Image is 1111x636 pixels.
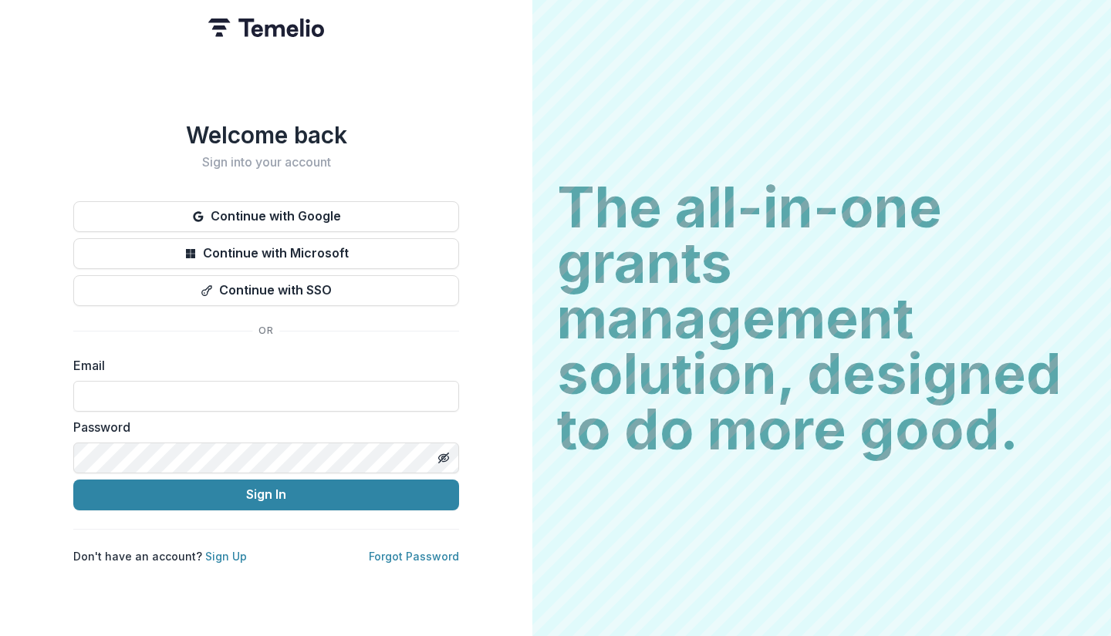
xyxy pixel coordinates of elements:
[73,275,459,306] button: Continue with SSO
[73,480,459,510] button: Sign In
[73,418,450,436] label: Password
[73,548,247,564] p: Don't have an account?
[73,121,459,149] h1: Welcome back
[73,155,459,170] h2: Sign into your account
[73,201,459,232] button: Continue with Google
[431,446,456,470] button: Toggle password visibility
[73,356,450,375] label: Email
[369,550,459,563] a: Forgot Password
[73,238,459,269] button: Continue with Microsoft
[205,550,247,563] a: Sign Up
[208,19,324,37] img: Temelio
